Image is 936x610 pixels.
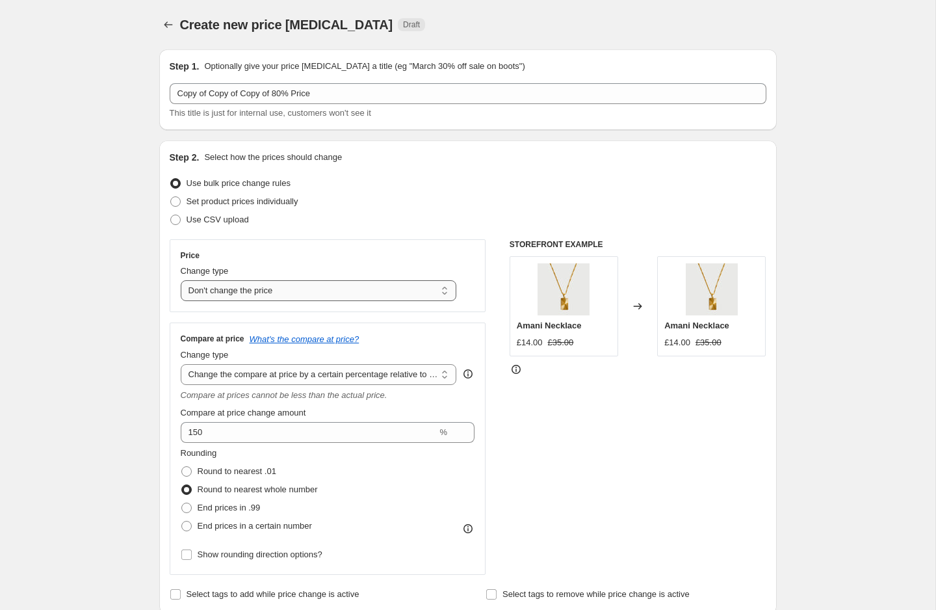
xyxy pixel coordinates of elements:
span: Select tags to add while price change is active [187,589,359,599]
span: £35.00 [548,338,574,347]
span: % [439,427,447,437]
span: £14.00 [517,338,543,347]
span: Round to nearest whole number [198,484,318,494]
span: Use bulk price change rules [187,178,291,188]
span: Compare at price change amount [181,408,306,418]
div: help [461,367,474,380]
span: Use CSV upload [187,215,249,224]
span: Change type [181,350,229,360]
span: £35.00 [695,338,721,347]
span: Draft [403,20,420,30]
input: 30% off holiday sale [170,83,766,104]
span: Select tags to remove while price change is active [502,589,690,599]
span: This title is just for internal use, customers won't see it [170,108,371,118]
button: What's the compare at price? [250,334,359,344]
h3: Price [181,250,200,261]
h2: Step 2. [170,151,200,164]
span: End prices in .99 [198,503,261,512]
img: Amani_Necklace_80x.webp [538,263,590,315]
p: Optionally give your price [MEDICAL_DATA] a title (eg "March 30% off sale on boots") [204,60,525,73]
p: Select how the prices should change [204,151,342,164]
span: Round to nearest .01 [198,466,276,476]
input: 20 [181,422,437,443]
i: Compare at prices cannot be less than the actual price. [181,390,387,400]
h2: Step 1. [170,60,200,73]
span: Amani Necklace [664,321,729,330]
h6: STOREFRONT EXAMPLE [510,239,766,250]
span: Show rounding direction options? [198,550,322,559]
span: Create new price [MEDICAL_DATA] [180,18,393,32]
span: End prices in a certain number [198,521,312,531]
span: Rounding [181,448,217,458]
span: Set product prices individually [187,196,298,206]
h3: Compare at price [181,334,244,344]
button: Price change jobs [159,16,177,34]
span: Amani Necklace [517,321,582,330]
span: £14.00 [664,338,690,347]
span: Change type [181,266,229,276]
img: Amani_Necklace_80x.webp [686,263,738,315]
